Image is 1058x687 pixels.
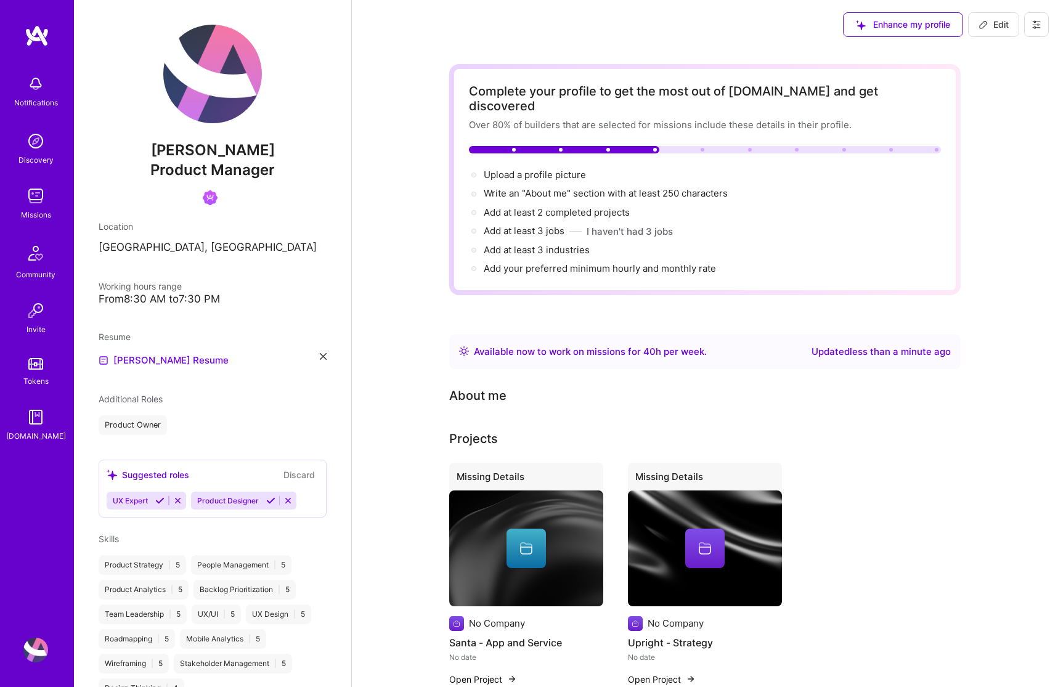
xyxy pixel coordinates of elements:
i: icon SuggestedTeams [856,20,866,30]
div: Tokens [23,375,49,388]
div: Missing Details [628,463,782,495]
div: About me [449,386,507,405]
div: Missions [21,208,51,221]
img: cover [449,490,603,606]
span: Working hours range [99,281,182,291]
div: Notifications [14,96,58,109]
div: [DOMAIN_NAME] [6,429,66,442]
img: Availability [459,346,469,356]
span: Add at least 2 completed projects [484,206,630,218]
span: | [293,609,296,619]
div: Available now to work on missions for h per week . [474,344,707,359]
button: I haven't had 3 jobs [587,225,673,238]
img: Been on Mission [203,190,218,205]
div: Discovery [18,153,54,166]
span: | [274,560,276,570]
span: Upload a profile picture [484,169,586,181]
div: Product Owner [99,415,167,435]
span: Product Designer [197,496,259,505]
i: icon SuggestedTeams [107,470,117,480]
i: Accept [155,496,165,505]
div: Community [16,268,55,281]
span: Add your preferred minimum hourly and monthly rate [484,262,716,274]
span: | [223,609,226,619]
img: bell [23,71,48,96]
div: People Management 5 [191,555,291,575]
div: Updated less than a minute ago [812,344,951,359]
span: Add at least 3 industries [484,244,590,256]
span: Product Manager [150,161,275,179]
div: Mobile Analytics 5 [180,629,266,649]
div: Missing Details [449,463,603,495]
i: Reject [283,496,293,505]
div: Invite [26,323,46,336]
span: | [169,609,171,619]
span: | [151,659,153,669]
img: Invite [23,298,48,323]
div: UX/UI 5 [192,604,241,624]
div: Suggested roles [107,468,189,481]
img: cover [628,490,782,606]
span: | [168,560,171,570]
span: Additional Roles [99,394,163,404]
div: Product Analytics 5 [99,580,189,600]
span: [PERSON_NAME] [99,141,327,160]
span: | [274,659,277,669]
div: From 8:30 AM to 7:30 PM [99,293,327,306]
img: Community [21,238,51,268]
span: | [248,634,251,644]
img: arrow-right [686,674,696,684]
img: User Avatar [163,25,262,123]
img: guide book [23,405,48,429]
img: Company logo [628,616,643,631]
img: User Avatar [23,638,48,662]
div: No Company [469,617,525,630]
span: Resume [99,331,131,342]
div: Over 80% of builders that are selected for missions include these details in their profile. [469,118,941,131]
span: | [278,585,280,595]
span: | [171,585,173,595]
div: Stakeholder Management 5 [174,654,292,673]
button: Discard [280,468,319,482]
div: Product Strategy 5 [99,555,186,575]
div: Location [99,220,327,233]
img: discovery [23,129,48,153]
i: Reject [173,496,182,505]
i: icon Close [320,353,327,360]
span: Enhance my profile [856,18,950,31]
img: teamwork [23,184,48,208]
p: [GEOGRAPHIC_DATA], [GEOGRAPHIC_DATA] [99,240,327,255]
div: Team Leadership 5 [99,604,187,624]
div: Backlog Prioritization 5 [193,580,296,600]
i: Accept [266,496,275,505]
div: No Company [648,617,704,630]
button: Open Project [628,673,696,686]
div: Roadmapping 5 [99,629,175,649]
div: No date [449,651,603,664]
img: logo [25,25,49,47]
img: arrow-right [507,674,517,684]
span: Edit [979,18,1009,31]
span: UX Expert [113,496,148,505]
span: Add at least 3 jobs [484,225,564,237]
div: Projects [449,429,498,448]
img: Company logo [449,616,464,631]
h4: Upright - Strategy [628,635,782,651]
img: tokens [28,358,43,370]
a: [PERSON_NAME] Resume [99,353,229,368]
img: Resume [99,356,108,365]
span: Write an "About me" section with at least 250 characters [484,187,730,199]
span: Skills [99,534,119,544]
div: Wireframing 5 [99,654,169,673]
div: No date [628,651,782,664]
span: 40 [643,346,656,357]
button: Open Project [449,673,517,686]
span: | [157,634,160,644]
div: UX Design 5 [246,604,311,624]
h4: Santa - App and Service [449,635,603,651]
div: Complete your profile to get the most out of [DOMAIN_NAME] and get discovered [469,84,941,113]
